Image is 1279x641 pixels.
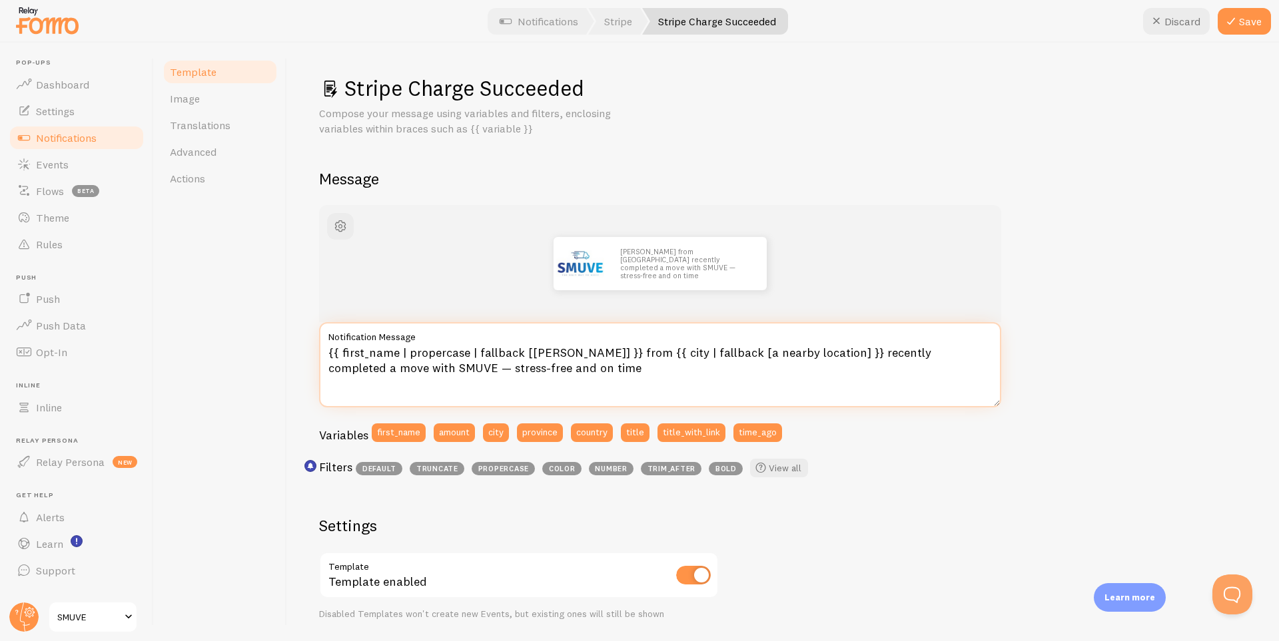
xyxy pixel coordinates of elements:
[8,394,145,421] a: Inline
[16,381,145,390] span: Inline
[319,552,719,600] div: Template enabled
[8,557,145,584] a: Support
[16,491,145,500] span: Get Help
[657,423,725,442] button: title_with_link
[8,178,145,204] a: Flows beta
[170,145,216,158] span: Advanced
[8,124,145,151] a: Notifications
[16,437,145,445] span: Relay Persona
[621,423,649,442] button: title
[556,240,604,288] img: Fomo
[170,172,205,185] span: Actions
[36,238,63,251] span: Rules
[36,211,69,224] span: Theme
[356,462,402,475] span: default
[571,423,613,442] button: country
[36,158,69,171] span: Events
[8,204,145,231] a: Theme
[36,78,89,91] span: Dashboard
[16,59,145,67] span: Pop-ups
[36,345,67,359] span: Opt-In
[8,286,145,312] a: Push
[8,151,145,178] a: Events
[36,105,75,118] span: Settings
[8,98,145,124] a: Settings
[8,531,145,557] a: Learn
[372,423,426,442] button: first_name
[319,168,1247,189] h2: Message
[319,75,1247,102] h1: Stripe Charge Succeeded
[319,608,719,620] div: Disabled Templates won't create new Events, but existing ones will still be shown
[319,459,352,475] h3: Filters
[517,423,563,442] button: province
[71,535,83,547] svg: <p>Watch New Feature Tutorials!</p>
[1094,583,1166,612] div: Learn more
[170,65,216,79] span: Template
[410,462,464,475] span: truncate
[1104,591,1155,604] p: Learn more
[8,339,145,365] a: Opt-In
[16,274,145,282] span: Push
[319,322,1001,345] label: Notification Message
[589,462,634,475] span: number
[57,609,121,625] span: SMUVE
[36,131,97,144] span: Notifications
[162,59,278,85] a: Template
[319,427,368,443] h3: Variables
[483,423,509,442] button: city
[36,564,75,577] span: Support
[620,248,753,280] p: [PERSON_NAME] from [GEOGRAPHIC_DATA] recently completed a move with SMUVE — stress-free and on time
[162,138,278,165] a: Advanced
[36,292,60,306] span: Push
[472,462,535,475] span: propercase
[36,537,63,550] span: Learn
[36,319,86,332] span: Push Data
[170,92,200,105] span: Image
[434,423,475,442] button: amount
[36,511,65,524] span: Alerts
[641,462,701,475] span: trim_after
[8,449,145,475] a: Relay Persona new
[113,456,137,468] span: new
[170,118,230,132] span: Translations
[36,401,62,414] span: Inline
[304,460,316,472] svg: <p>Use filters like | propercase to change CITY to City in your templates</p>
[8,71,145,98] a: Dashboard
[733,423,782,442] button: time_ago
[14,3,81,37] img: fomo-relay-logo-orange.svg
[1212,574,1252,614] iframe: Help Scout Beacon - Open
[319,106,639,136] p: Compose your message using variables and filters, enclosing variables within braces such as {{ va...
[709,462,743,475] span: bold
[542,462,582,475] span: color
[750,459,808,477] a: View all
[36,455,105,469] span: Relay Persona
[8,231,145,258] a: Rules
[8,312,145,339] a: Push Data
[72,185,99,197] span: beta
[48,601,138,633] a: SMUVE
[162,85,278,112] a: Image
[162,112,278,138] a: Translations
[36,184,64,198] span: Flows
[162,165,278,192] a: Actions
[8,504,145,531] a: Alerts
[319,515,719,536] h2: Settings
